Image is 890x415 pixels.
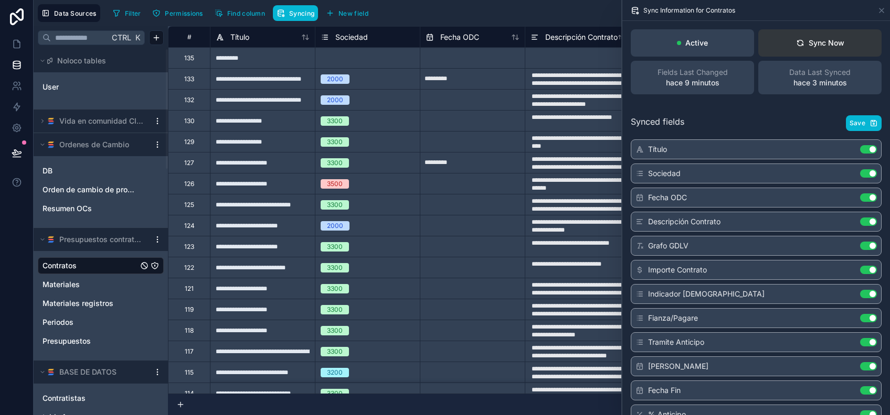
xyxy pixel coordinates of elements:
span: Fecha ODC [648,192,687,203]
div: 3200 [327,368,343,377]
div: 3300 [327,137,343,147]
span: Find column [227,9,265,17]
a: Syncing [273,5,322,21]
div: Contratos [38,257,164,274]
span: Título [648,144,667,155]
img: SmartSuite logo [47,140,55,149]
div: 123 [184,243,194,251]
div: Presupuestos [38,333,164,350]
div: 2000 [327,74,343,84]
a: Contratos [43,260,138,271]
div: 133 [184,75,194,83]
span: Data Sources [54,9,97,17]
div: 132 [184,96,194,104]
div: 130 [184,117,195,125]
div: 135 [184,54,194,62]
button: Save [846,115,882,131]
a: Resumen OCs [43,203,138,214]
img: SmartSuite logo [47,368,55,376]
div: 2000 [327,221,343,231]
span: Materiales registros [43,298,113,309]
span: Descripción Contrato [545,32,618,42]
span: Filter [125,9,141,17]
span: Sociedad [335,32,368,42]
div: Materiales [38,276,164,293]
div: 125 [184,201,194,209]
span: Grafo GDLV [648,241,688,251]
div: 3500 [327,179,343,189]
span: DB [43,166,52,176]
div: 124 [184,222,195,230]
span: Vida en comunidad CISAC [59,116,144,126]
span: Periodos [43,317,73,327]
span: Save [850,119,865,127]
a: User [43,82,128,92]
a: Permissions [149,5,210,21]
button: SmartSuite logoPresupuestos contratos y materiales [38,232,149,247]
div: 3300 [327,116,343,126]
span: Resumen OCs [43,203,92,214]
button: Noloco tables [38,53,157,68]
div: 3300 [327,305,343,314]
div: Periodos [38,314,164,331]
div: User [38,79,164,95]
img: SmartSuite logo [47,117,55,125]
span: Synced fields [631,115,684,131]
span: Sociedad [648,168,681,179]
span: Orden de cambio de producción [43,184,138,195]
span: Fecha Fin [648,385,681,396]
a: Materiales registros [43,298,138,309]
div: DB [38,162,164,179]
span: Syncing [289,9,314,17]
span: Contratos [43,260,77,271]
p: hace 9 minutos [666,78,719,88]
p: hace 3 minutos [793,78,847,88]
span: Presupuestos [43,336,91,346]
div: Resumen OCs [38,200,164,217]
span: New field [338,9,368,17]
div: Sync Now [796,38,844,48]
a: Periodos [43,317,138,327]
span: Ordenes de Cambio [59,139,129,150]
div: 3300 [327,263,343,272]
a: Materiales [43,279,138,290]
span: Noloco tables [57,56,106,66]
div: 119 [185,305,194,314]
div: 3300 [327,347,343,356]
span: Data Last Synced [789,67,851,78]
span: Título [230,32,249,42]
button: Filter [109,5,145,21]
div: 3300 [327,284,343,293]
button: SmartSuite logoOrdenes de Cambio [38,137,149,152]
span: Sync Information for Contratos [643,6,735,15]
span: BASE DE DATOS [59,367,116,377]
a: Contratistas [43,393,138,403]
button: Find column [211,5,269,21]
div: 121 [185,285,194,293]
div: 3300 [327,200,343,210]
a: Presupuestos [43,336,138,346]
div: 122 [184,264,194,272]
button: SmartSuite logoVida en comunidad CISAC [38,114,149,128]
div: 3300 [327,158,343,168]
img: SmartSuite logo [47,235,55,244]
button: Permissions [149,5,206,21]
button: New field [322,5,372,21]
span: Fecha ODC [440,32,479,42]
div: 2000 [327,95,343,105]
span: Contratistas [43,393,86,403]
button: Syncing [273,5,318,21]
span: Importe Contrato [648,265,707,275]
span: Ctrl [111,31,132,44]
div: 126 [184,180,194,188]
span: [PERSON_NAME] [648,361,708,372]
span: Presupuestos contratos y materiales [59,234,144,245]
div: 118 [185,326,194,335]
span: Descripción Contrato [648,216,721,227]
span: Fianza/Pagare [648,313,698,323]
div: 127 [184,159,194,167]
div: 115 [185,368,194,377]
button: Data Sources [38,4,100,22]
a: DB [43,166,138,176]
div: 3300 [327,242,343,252]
